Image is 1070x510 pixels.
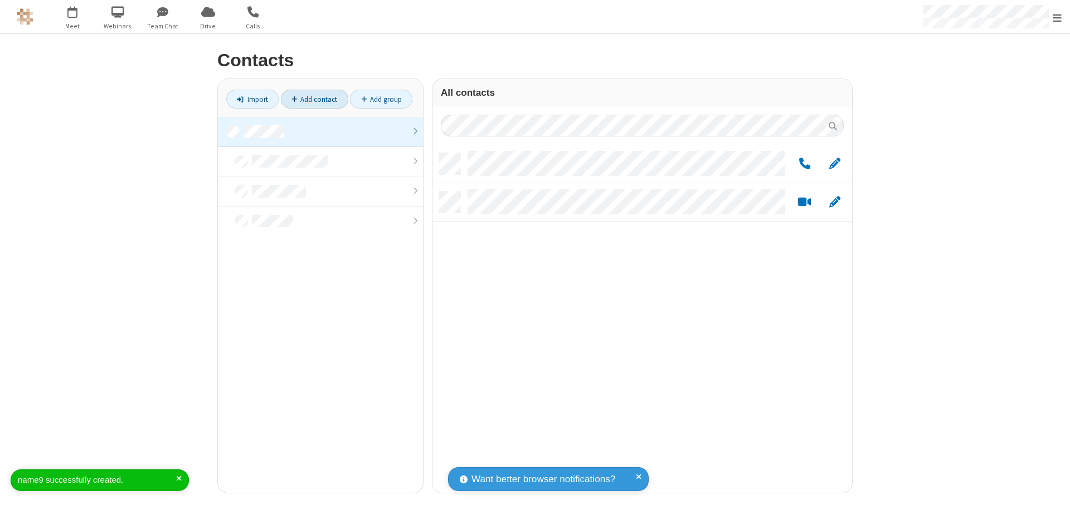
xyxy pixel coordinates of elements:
button: Start a video meeting [794,195,815,209]
a: Add contact [281,90,348,109]
h2: Contacts [217,51,853,70]
button: Edit [824,195,845,209]
span: Calls [232,21,274,31]
button: Call by phone [794,157,815,171]
button: Edit [824,157,845,171]
span: Webinars [97,21,139,31]
div: name9 successfully created. [18,474,176,487]
a: Add group [350,90,412,109]
h3: All contacts [441,87,844,98]
span: Meet [52,21,94,31]
span: Drive [187,21,229,31]
a: Import [226,90,279,109]
img: QA Selenium DO NOT DELETE OR CHANGE [17,8,33,25]
span: Team Chat [142,21,184,31]
div: grid [432,145,852,493]
span: Want better browser notifications? [471,472,615,487]
iframe: Chat [1042,481,1062,502]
